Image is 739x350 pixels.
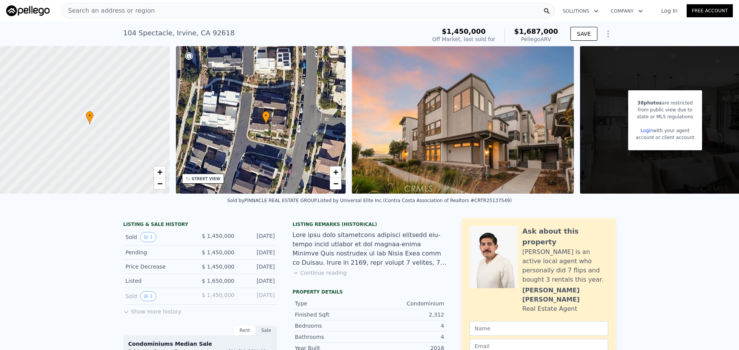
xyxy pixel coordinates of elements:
[330,178,341,189] a: Zoom out
[241,232,275,242] div: [DATE]
[6,5,50,16] img: Pellego
[352,46,574,194] img: Sale: 166759167 Parcel: 61909210
[125,291,194,301] div: Sold
[637,100,662,106] span: 38 photos
[295,322,369,330] div: Bedrooms
[369,300,444,307] div: Condominium
[262,112,270,119] span: •
[202,233,234,239] span: $ 1,450,000
[687,4,733,17] a: Free Account
[128,340,272,348] div: Condominiums Median Sale
[202,278,234,284] span: $ 1,650,000
[62,6,155,15] span: Search an address or region
[330,166,341,178] a: Zoom in
[140,291,156,301] button: View historical data
[295,300,369,307] div: Type
[125,249,194,256] div: Pending
[369,311,444,318] div: 2,312
[86,112,94,119] span: •
[333,167,338,177] span: +
[123,28,235,38] div: 104 Spectacle , Irvine , CA 92618
[369,322,444,330] div: 4
[154,178,166,189] a: Zoom out
[522,304,577,314] div: Real Estate Agent
[636,100,694,106] div: are restricted
[256,325,277,335] div: Sale
[241,249,275,256] div: [DATE]
[293,289,446,295] div: Property details
[653,128,690,133] span: with your agent
[605,4,649,18] button: Company
[202,264,234,270] span: $ 1,450,000
[652,7,687,15] a: Log In
[241,277,275,285] div: [DATE]
[369,333,444,341] div: 4
[157,179,162,188] span: −
[295,333,369,341] div: Bathrooms
[514,35,558,43] div: Pellego ARV
[636,134,694,141] div: account or client account
[640,128,653,133] a: Login
[293,269,347,277] button: Continue reading
[295,311,369,318] div: Finished Sqft
[140,232,156,242] button: View historical data
[522,226,608,247] div: Ask about this property
[522,247,608,284] div: [PERSON_NAME] is an active local agent who personally did 7 flips and bought 3 rentals this year.
[293,221,446,227] div: Listing Remarks (Historical)
[293,231,446,267] div: Lore ipsu dolo sitametcons adipisci elitsedd eiu-tempo incid utlabor et dol magnaa-enima Minimve ...
[192,176,221,182] div: STREET VIEW
[570,27,597,41] button: SAVE
[333,179,338,188] span: −
[636,113,694,120] div: state or MLS regulations
[202,292,234,298] span: $ 1,450,000
[522,286,608,304] div: [PERSON_NAME] [PERSON_NAME]
[470,321,608,336] input: Name
[442,27,486,35] span: $1,450,000
[125,232,194,242] div: Sold
[432,35,495,43] div: Off Market, last sold for
[241,291,275,301] div: [DATE]
[86,111,94,124] div: •
[636,106,694,113] div: from public view due to
[262,111,270,124] div: •
[123,305,181,315] button: Show more history
[318,198,512,203] div: Listed by Universal Elite Inc. (Contra Costa Association of Realtors #CRTR25137549)
[202,249,234,255] span: $ 1,450,000
[514,27,558,35] span: $1,687,000
[234,325,256,335] div: Rent
[600,26,616,41] button: Show Options
[125,263,194,270] div: Price Decrease
[241,263,275,270] div: [DATE]
[557,4,605,18] button: Solutions
[154,166,166,178] a: Zoom in
[227,198,318,203] div: Sold by PINNACLE REAL ESTATE GROUP .
[123,221,277,229] div: LISTING & SALE HISTORY
[157,167,162,177] span: +
[125,277,194,285] div: Listed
